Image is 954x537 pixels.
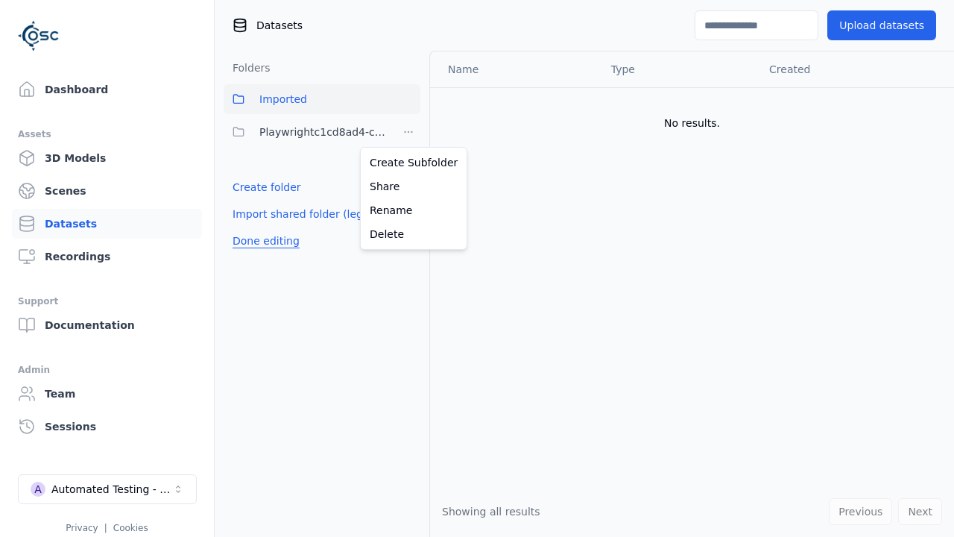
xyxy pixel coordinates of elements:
a: Create Subfolder [364,151,464,175]
a: Rename [364,198,464,222]
a: Share [364,175,464,198]
a: Delete [364,222,464,246]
